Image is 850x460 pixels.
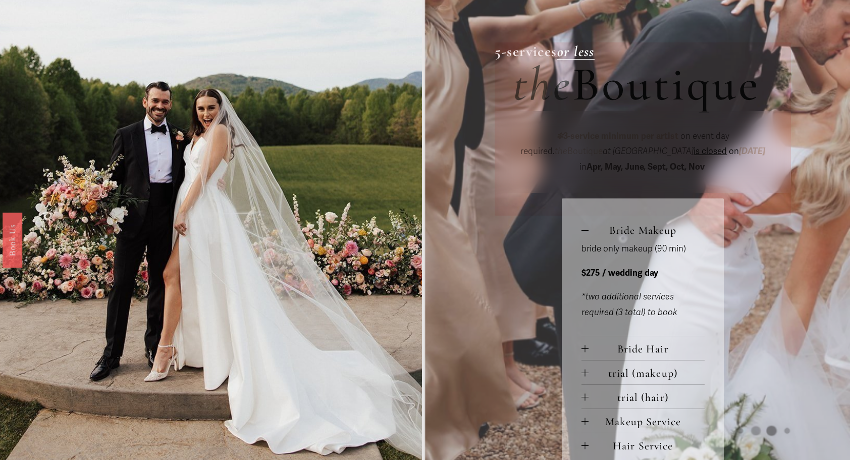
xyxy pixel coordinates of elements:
[739,146,765,157] em: [DATE]
[579,146,768,172] span: in
[572,56,761,113] span: Boutique
[581,218,705,241] button: Bride Makeup
[587,162,705,172] strong: Apr, May, June, Sept, Oct, Nov
[589,342,705,355] span: Bride Hair
[694,146,727,157] span: is closed
[581,268,658,278] strong: $275 / wedding day
[589,391,705,404] span: trial (hair)
[589,439,705,452] span: Hair Service
[555,146,603,157] span: Boutique
[581,361,705,384] button: trial (makeup)
[556,131,563,141] em: ✽
[3,212,22,267] a: Book Us
[589,224,705,237] span: Bride Makeup
[495,42,557,60] strong: 5-services
[581,409,705,433] button: Makeup Service
[589,367,705,380] span: trial (makeup)
[603,146,694,157] em: at [GEOGRAPHIC_DATA]
[581,433,705,457] button: Hair Service
[563,131,678,141] strong: 3-service minimum per artist
[555,146,567,157] em: the
[581,241,705,335] div: Bride Makeup
[589,415,705,428] span: Makeup Service
[581,385,705,408] button: trial (hair)
[513,129,773,175] p: on
[581,241,705,257] p: bride only makeup (90 min)
[581,291,677,318] em: *two additional services required (3 total) to book
[513,56,572,113] em: the
[581,336,705,360] button: Bride Hair
[557,42,595,60] a: or less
